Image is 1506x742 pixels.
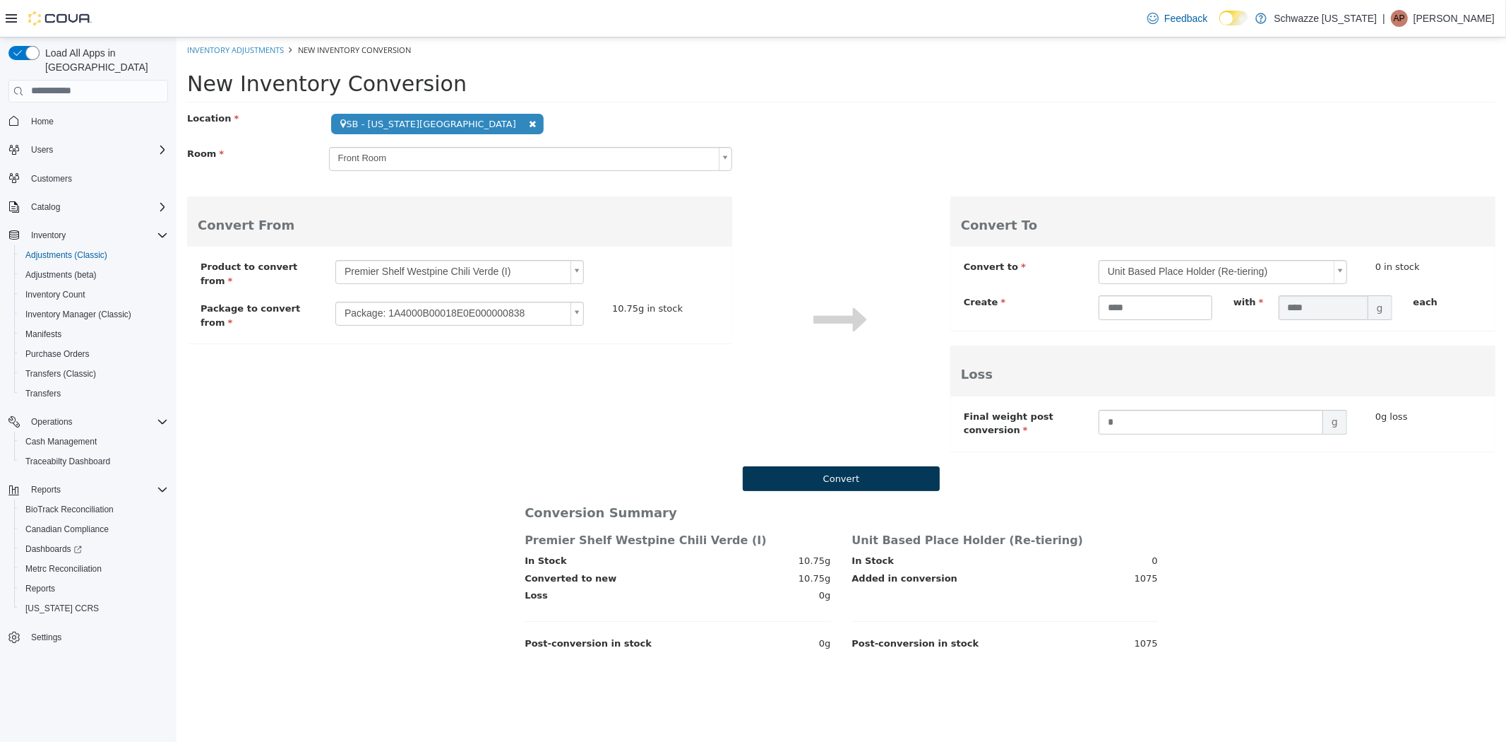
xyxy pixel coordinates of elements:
a: Manifests [20,326,67,343]
a: Package: 1A4000B00018E0E000000838 [159,264,407,288]
span: Inventory [31,230,66,241]
button: Customers [3,168,174,189]
h4: Premier Shelf Westpine Chili Verde (I) [348,497,654,510]
a: Inventory Manager (Classic) [20,306,137,323]
a: Purchase Orders [20,346,95,363]
span: 10.75g [622,517,654,531]
span: Operations [25,413,168,430]
span: Inventory Count [20,286,168,303]
span: 1075 [958,599,981,613]
span: Premier Shelf Westpine Chili Verde (I) [160,223,388,246]
button: Transfers (Classic) [14,364,174,384]
span: BioTrack Reconciliation [20,501,168,518]
label: In Stock [348,517,390,531]
span: Final weight post conversion [787,374,877,399]
a: Inventory Count [20,286,91,303]
span: Metrc Reconciliation [20,560,168,577]
button: Inventory Count [14,285,174,305]
a: Inventory Adjustments [11,7,107,18]
label: Post-conversion in stock [676,599,803,613]
span: Canadian Compliance [20,521,168,538]
button: Reports [14,579,174,599]
span: Convert to [787,224,849,235]
p: [PERSON_NAME] [1414,10,1495,27]
span: Load All Apps in [GEOGRAPHIC_DATA] [40,46,168,74]
span: Reports [31,484,61,495]
div: 0 in stock [1199,223,1298,237]
span: Home [31,116,54,127]
span: Purchase Orders [25,348,90,360]
span: with [1057,259,1087,270]
button: Traceabilty Dashboard [14,452,174,471]
button: Operations [25,413,78,430]
span: 10.75g [622,534,654,548]
span: Settings [25,628,168,646]
span: Package: 1A4000B00018E0E000000838 [160,265,388,288]
label: Converted to new [348,534,440,548]
a: Unit Based Place Holder (Re-tiering) [922,223,1171,247]
a: Feedback [1142,4,1213,33]
span: Adjustments (beta) [20,266,168,283]
button: BioTrack Reconciliation [14,500,174,519]
span: Package to convert from [24,266,124,290]
span: [US_STATE] CCRS [25,603,99,614]
span: Adjustments (beta) [25,269,97,281]
button: Canadian Compliance [14,519,174,539]
img: Cova [28,11,92,25]
button: Users [3,140,174,160]
button: Reports [3,480,174,500]
a: Home [25,113,59,130]
span: 1075 [958,534,981,548]
span: Catalog [31,201,60,213]
span: Create [787,259,829,270]
button: Operations [3,412,174,432]
span: Product to convert from [24,224,121,249]
a: Adjustments (Classic) [20,247,113,264]
button: Inventory [25,227,71,244]
span: Location [11,76,62,86]
div: 0g loss [1192,372,1305,387]
span: Purchase Orders [20,346,168,363]
span: New Inventory Conversion [121,7,234,18]
label: Added in conversion [676,534,782,548]
label: In Stock [676,517,717,531]
button: Inventory Manager (Classic) [14,305,174,324]
a: Transfers [20,385,66,402]
p: Schwazze [US_STATE] [1274,10,1377,27]
span: Users [25,141,168,158]
span: 0g [643,551,655,565]
span: Traceabilty Dashboard [25,456,110,467]
span: Transfers (Classic) [20,365,168,382]
nav: Complex example [8,105,168,685]
a: Transfers (Classic) [20,365,102,382]
span: Adjustments (Classic) [20,247,168,264]
span: Canadian Compliance [25,524,109,535]
span: Transfers (Classic) [25,368,96,379]
span: New Inventory Conversion [11,34,290,59]
span: SB - [US_STATE][GEOGRAPHIC_DATA] [155,76,366,97]
span: BioTrack Reconciliation [25,504,114,515]
label: Loss [348,551,371,565]
a: Dashboards [20,541,88,558]
button: Metrc Reconciliation [14,559,174,579]
button: Reports [25,481,66,498]
span: Dashboards [20,541,168,558]
span: Reports [25,583,55,594]
span: Feedback [1164,11,1207,25]
span: Cash Management [20,433,168,450]
button: Cash Management [14,432,174,452]
div: Amber Palubeskie [1391,10,1408,27]
a: Premier Shelf Westpine Chili Verde (I) [159,223,407,247]
span: Inventory Count [25,289,85,300]
span: Dashboards [25,543,82,555]
a: Traceabilty Dashboard [20,453,116,470]
button: Transfers [14,384,174,404]
span: Manifests [20,326,168,343]
a: Customers [25,170,78,187]
p: | [1382,10,1385,27]
button: Adjustments (Classic) [14,245,174,265]
button: Catalog [25,199,66,216]
span: each [1237,259,1262,270]
input: Dark Mode [1219,11,1249,25]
